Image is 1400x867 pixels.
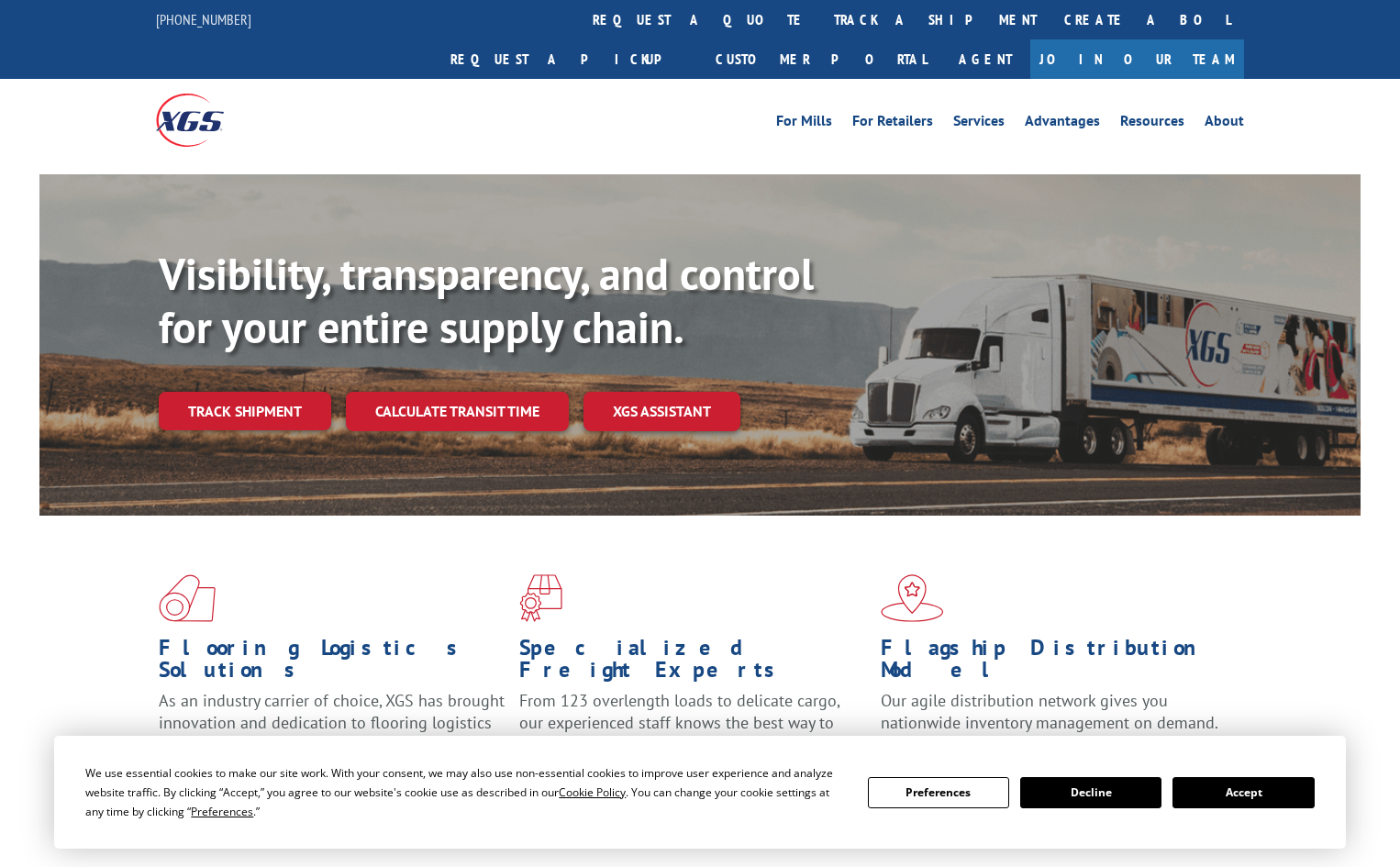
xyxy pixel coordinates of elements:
a: About [1205,114,1244,134]
button: Decline [1020,777,1161,808]
a: Services [953,114,1005,134]
button: Accept [1172,777,1314,808]
a: Customer Portal [702,39,940,79]
a: Agent [940,39,1030,79]
span: Our agile distribution network gives you nationwide inventory management on demand. [881,690,1218,733]
img: xgs-icon-focused-on-flooring-red [519,574,562,622]
h1: Flagship Distribution Model [881,637,1228,690]
div: We use essential cookies to make our site work. With your consent, we may also use non-essential ... [85,763,845,821]
a: For Retailers [852,114,933,134]
h1: Flooring Logistics Solutions [159,637,506,690]
b: Visibility, transparency, and control for your entire supply chain. [159,245,814,355]
a: Advantages [1025,114,1100,134]
img: xgs-icon-flagship-distribution-model-red [881,574,944,622]
a: Resources [1120,114,1184,134]
a: Calculate transit time [346,392,569,431]
span: Cookie Policy [559,784,626,800]
a: XGS ASSISTANT [583,392,740,431]
a: For Mills [776,114,832,134]
img: xgs-icon-total-supply-chain-intelligence-red [159,574,216,622]
div: Cookie Consent Prompt [54,736,1346,849]
span: As an industry carrier of choice, XGS has brought innovation and dedication to flooring logistics... [159,690,505,755]
a: [PHONE_NUMBER] [156,10,251,28]
p: From 123 overlength loads to delicate cargo, our experienced staff knows the best way to move you... [519,690,866,772]
a: Request a pickup [437,39,702,79]
h1: Specialized Freight Experts [519,637,866,690]
a: Track shipment [159,392,331,430]
button: Preferences [868,777,1009,808]
span: Preferences [191,804,253,819]
a: Join Our Team [1030,39,1244,79]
